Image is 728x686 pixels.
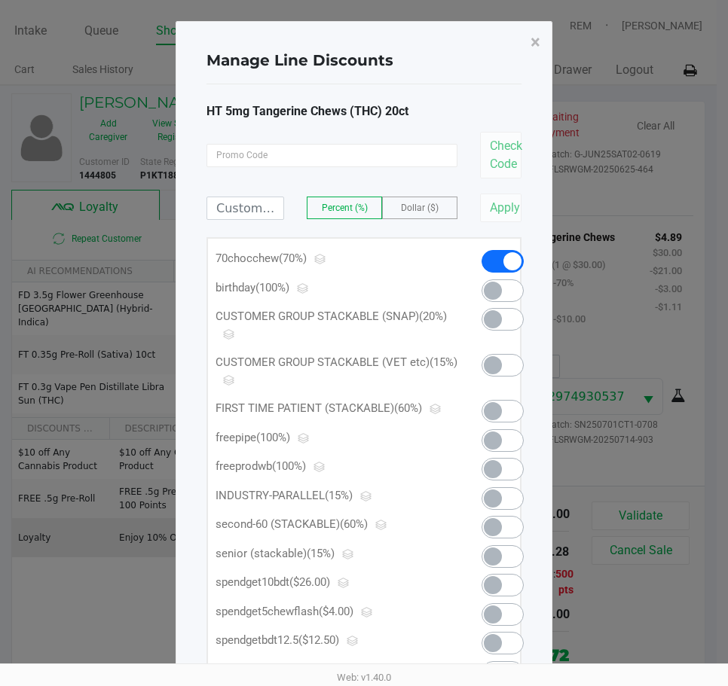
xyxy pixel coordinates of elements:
[337,672,391,683] span: Web: v1.40.0
[401,203,439,213] span: Dollar ($)
[216,516,459,533] p: second-60 (STACKABLE)
[430,355,457,369] span: (15%)
[531,32,540,53] span: ×
[256,431,290,444] span: (100%)
[216,545,459,563] p: senior (stackable)
[272,459,306,473] span: (100%)
[216,603,459,620] p: spendget5chewflash
[255,281,289,294] span: (100%)
[216,487,459,505] p: INDUSTRY-PARALLEL
[325,489,353,502] span: (15%)
[207,197,283,219] input: Custom Discount Amount
[216,400,459,417] p: FIRST TIME PATIENT (STACKABLE)
[322,203,368,213] span: Percent (%)
[279,252,307,265] span: (70%)
[216,279,459,297] p: birthday
[394,401,422,415] span: (60%)
[307,547,335,560] span: (15%)
[206,144,457,167] input: Promo Code
[419,309,447,323] span: (20%)
[216,250,459,267] p: 70chocchew
[289,575,330,589] span: ($26.00)
[253,663,281,676] span: (15%)
[216,661,459,678] p: student
[298,633,339,647] span: ($12.50)
[206,102,522,120] div: HT 5mg Tangerine Chews (THC) 20ct
[216,574,459,591] p: spendget10bdt
[319,605,353,618] span: ($4.00)
[216,354,459,388] p: CUSTOMER GROUP STACKABLE (VET etc)
[216,632,459,649] p: spendgetbdt12.5
[216,429,459,447] p: freepipe
[206,49,393,72] h4: Manage Line Discounts
[216,458,459,475] p: freeprodwb
[340,517,368,531] span: (60%)
[216,308,459,342] p: CUSTOMER GROUP STACKABLE (SNAP)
